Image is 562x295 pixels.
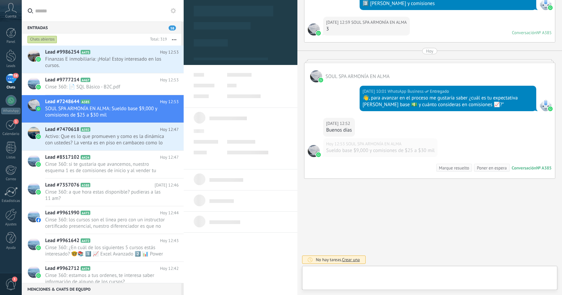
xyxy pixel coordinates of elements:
a: Lead #8517102 A424 Hoy 12:47 Cinse 360: si te gustaria que avancemos, nuestro esquema 1 es de com... [22,151,184,178]
span: SOUL SPA ARMONÍA EN ALMA [325,73,390,80]
span: Cinse 360: los cursos son el linea pero con un instructor certificado presencial, nuestro diferen... [45,217,166,229]
a: Lead #7357076 A388 [DATE] 12:46 Cinse 360: a que hora estas disponible? pudieras a las 11 am? [22,178,184,206]
div: Ajustes [1,222,21,227]
a: Lead #9961642 A472 Hoy 12:43 Cinse 360: ¿En cuál de los siguientes 5 cursos estás interesado? 🤓📚 ... [22,234,184,262]
div: Total: 319 [147,36,167,43]
img: facebook-sm.svg [36,218,41,222]
div: Leads [1,64,21,68]
span: Hoy 12:43 [160,237,179,244]
span: A473 [81,211,90,215]
img: waba.svg [316,152,321,157]
div: [DATE] 10:01 [363,88,388,95]
span: A385 [81,99,90,104]
span: Hoy 12:42 [160,265,179,272]
div: 3 [326,26,407,32]
span: Cinse 360: ¿En cuál de los siguientes 5 cursos estás interesado? 🤓📚 1️⃣ 📈 Excel Avanzado 2️⃣ 📊 Po... [45,244,166,257]
span: Lead #9961990 [45,210,79,216]
a: Lead #7248644 A385 Hoy 12:53 SOUL SPA ARMONÍA EN ALMA: Sueldo base $9,000 y comisiones de $25 a $... [22,95,184,123]
div: Conversación [512,30,537,35]
div: Buenos días [326,127,352,134]
span: A474 [81,266,90,271]
div: Estadísticas [1,199,21,203]
div: 3️⃣ [PERSON_NAME] y comisiones [363,0,533,7]
div: Chats [1,85,21,90]
span: Finanzas E inmobiliaria: ¡Hola! Estoy interesado en los cursos. [45,56,166,69]
span: Activo: Que es lo que promueven y como es la dinámica con ustedes? La venta es en piso en cambace... [45,133,166,146]
div: 👋, para avanzar en el proceso me gustaría saber ¿cuál es tu expectativa [PERSON_NAME] base 💵 y cu... [363,95,533,108]
div: № A385 [537,30,552,35]
span: Hoy 12:53 [160,49,179,56]
span: 58 [13,73,18,78]
a: Lead #9962712 A474 Hoy 12:42 Cinse 360: estamos a tus ordenes, te interesa saber información de a... [22,262,184,289]
span: SOUL SPA ARMONÍA EN ALMA [308,23,320,35]
div: No hay tareas. [316,257,360,263]
div: [DATE] 12:52 [326,120,351,127]
span: Entregado [430,88,449,95]
span: SOUL SPA ARMONÍA EN ALMA [346,141,401,147]
div: Panel [1,40,21,44]
div: Poner en espera [477,165,506,171]
img: waba.svg [318,78,323,82]
span: SOUL SPA ARMONÍA EN ALMA [310,70,322,82]
img: waba.svg [548,5,553,10]
img: waba.svg [36,106,41,111]
span: Hoy 12:44 [160,210,179,216]
span: Lead #7357076 [45,182,79,189]
span: Hoy 12:47 [160,126,179,133]
img: waba.svg [548,106,553,111]
span: Lead #9961642 [45,237,79,244]
img: waba.svg [36,134,41,139]
span: Cuenta [5,14,16,19]
span: Crear una [342,257,360,263]
span: SOUL SPA ARMONÍA EN ALMA: Sueldo base $9,000 y comisiones de $25 a $30 mil [45,105,166,118]
span: A467 [81,78,90,82]
img: waba.svg [36,57,41,62]
span: Hoy 12:53 [160,98,179,105]
span: Lead #9777214 [45,77,79,83]
span: SOUL SPA ARMONÍA EN ALMA [308,145,320,157]
span: 1 [13,119,19,124]
div: Ayuda [1,246,21,250]
span: A424 [81,155,90,159]
span: Hoy 12:47 [160,154,179,161]
span: Cinse 360: si te gustaria que avancemos, nuestro esquema 1 es de comisiones de inicio y al vender... [45,161,166,174]
span: Lead #8517102 [45,154,79,161]
img: waba.svg [316,31,321,35]
span: Cinse 360: a que hora estas disponible? pudieras a las 11 am? [45,189,166,202]
img: waba.svg [36,85,41,89]
span: Lead #7248644 [45,98,79,105]
div: Menciones & Chats de equipo [22,283,181,295]
span: WhatsApp Business [388,88,424,95]
span: 1 [12,277,17,282]
div: № A385 [536,165,552,171]
div: Sueldo base $9,000 y comisiones de $25 a $30 mil [326,147,435,154]
div: Listas [1,155,21,160]
span: [DATE] 12:46 [155,182,179,189]
a: Lead #9961990 A473 Hoy 12:44 Cinse 360: los cursos son el linea pero con un instructor certificad... [22,206,184,234]
div: Conversación [512,165,536,171]
span: WhatsApp Business [540,99,552,111]
img: waba.svg [36,273,41,278]
img: waba.svg [36,245,41,250]
span: A392 [81,127,90,132]
div: Chats abiertos [27,35,57,44]
div: Marque resuelto [439,165,469,171]
div: Entradas [22,21,181,33]
a: Lead #7470618 A392 Hoy 12:47 Activo: Que es lo que promueven y como es la dinámica con ustedes? L... [22,123,184,150]
span: SOUL SPA ARMONÍA EN ALMA [351,19,407,26]
div: [DATE] 12:59 [326,19,351,26]
span: Hoy 12:53 [160,77,179,83]
span: A388 [81,183,90,187]
span: Lead #7470618 [45,126,79,133]
div: Hoy [426,48,434,54]
img: waba.svg [36,190,41,195]
span: Lead #9962712 [45,265,79,272]
a: Lead #9986254 A475 Hoy 12:53 Finanzas E inmobiliaria: ¡Hola! Estoy interesado en los cursos. [22,46,184,73]
div: Correo [1,177,21,181]
span: A475 [81,50,90,54]
div: WhatsApp [1,108,20,114]
span: A472 [81,238,90,243]
span: Cinse 360: 📄 SQL Básico - B2C.pdf [45,84,166,90]
span: 58 [169,25,176,30]
div: Hoy 12:53 [326,141,346,147]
